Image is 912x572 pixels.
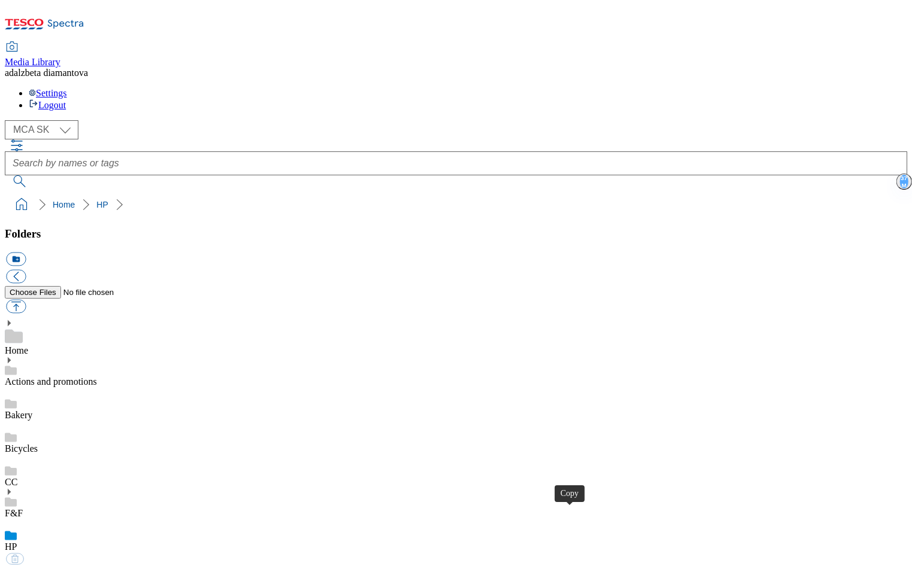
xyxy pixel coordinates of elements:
[5,443,38,454] a: Bicycles
[5,410,32,420] a: Bakery
[29,88,67,98] a: Settings
[5,193,907,216] nav: breadcrumb
[5,508,23,518] a: F&F
[14,68,88,78] span: alzbeta diamantova
[5,57,60,67] span: Media Library
[5,477,17,487] a: CC
[12,195,31,214] a: home
[5,376,97,387] a: Actions and promotions
[5,227,907,241] h3: Folders
[29,100,66,110] a: Logout
[5,68,14,78] span: ad
[5,151,907,175] input: Search by names or tags
[53,200,75,209] a: Home
[5,345,28,355] a: Home
[5,42,60,68] a: Media Library
[96,200,108,209] a: HP
[5,541,17,552] a: HP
